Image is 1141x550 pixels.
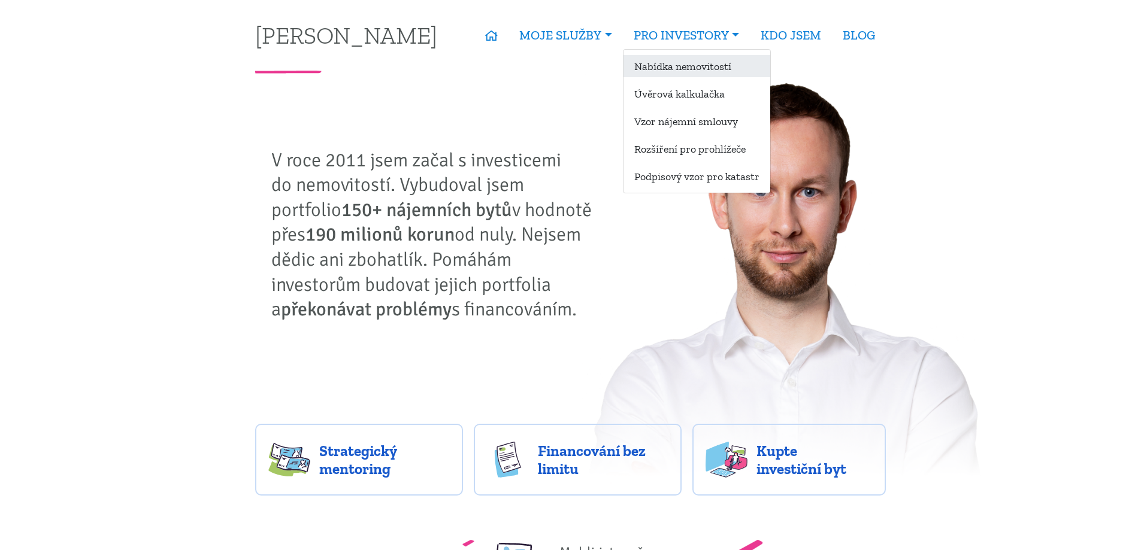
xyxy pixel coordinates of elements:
[509,22,622,49] a: MOJE SLUŽBY
[474,424,682,496] a: Financování bez limitu
[538,442,668,478] span: Financování bez limitu
[750,22,832,49] a: KDO JSEM
[487,442,529,478] img: finance
[706,442,747,478] img: flats
[624,165,770,187] a: Podpisový vzor pro katastr
[255,23,437,47] a: [PERSON_NAME]
[624,83,770,105] a: Úvěrová kalkulačka
[305,223,455,246] strong: 190 milionů korun
[271,148,601,322] p: V roce 2011 jsem začal s investicemi do nemovitostí. Vybudoval jsem portfolio v hodnotě přes od n...
[268,442,310,478] img: strategy
[624,138,770,160] a: Rozšíření pro prohlížeče
[341,198,512,221] strong: 150+ nájemních bytů
[623,22,750,49] a: PRO INVESTORY
[255,424,463,496] a: Strategický mentoring
[281,297,452,321] strong: překonávat problémy
[319,442,450,478] span: Strategický mentoring
[756,442,873,478] span: Kupte investiční byt
[832,22,886,49] a: BLOG
[624,110,770,132] a: Vzor nájemní smlouvy
[624,55,770,77] a: Nabídka nemovitostí
[692,424,886,496] a: Kupte investiční byt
